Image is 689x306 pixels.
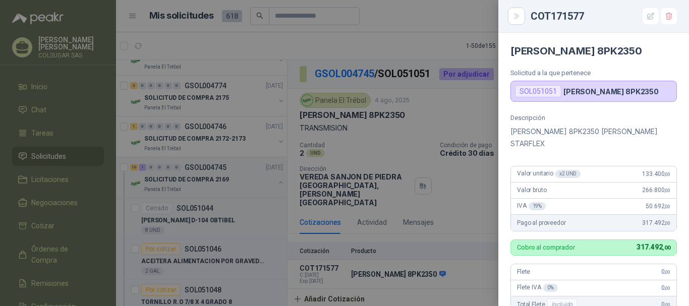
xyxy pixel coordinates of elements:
p: Solicitud a la que pertenece [510,69,677,77]
span: Pago al proveedor [517,219,566,226]
span: 317.492 [642,219,670,226]
span: Valor unitario [517,170,581,178]
span: ,00 [664,188,670,193]
span: ,00 [664,269,670,275]
span: 50.692 [646,203,670,210]
p: Cobro al comprador [517,244,575,251]
span: Valor bruto [517,187,546,194]
span: ,00 [664,285,670,291]
p: Descripción [510,114,677,121]
span: 133.400 [642,170,670,177]
span: ,00 [664,171,670,177]
span: ,00 [664,204,670,209]
div: SOL051051 [515,85,561,97]
span: ,00 [664,220,670,226]
span: Flete [517,268,530,275]
span: 266.800 [642,187,670,194]
div: x 2 UND [555,170,581,178]
div: COT171577 [531,8,677,24]
span: ,00 [662,244,670,251]
span: 317.492 [637,243,670,251]
div: 0 % [543,284,558,292]
span: 0 [661,268,670,275]
span: IVA [517,202,546,210]
span: 0 [661,284,670,291]
button: Close [510,10,523,22]
span: Flete IVA [517,284,558,292]
h4: [PERSON_NAME] 8PK2350 [510,45,677,57]
p: [PERSON_NAME] 8PK2350 [563,87,659,96]
p: [PERSON_NAME] 8PK2350 [PERSON_NAME] STARFLEX [510,126,677,150]
div: 19 % [529,202,546,210]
